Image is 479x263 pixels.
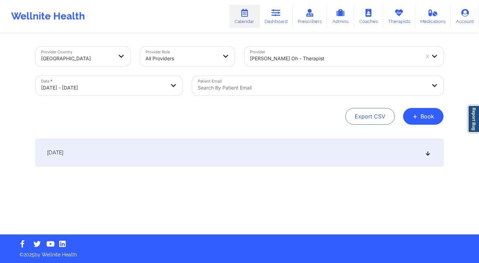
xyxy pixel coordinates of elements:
[451,5,479,28] a: Account
[468,105,479,133] a: Report Bug
[345,108,395,125] button: Export CSV
[327,5,354,28] a: Admins
[413,114,418,118] span: +
[250,51,419,66] div: [PERSON_NAME] Oh - therapist
[259,5,293,28] a: Dashboard
[41,51,113,66] div: [GEOGRAPHIC_DATA]
[415,5,451,28] a: Medications
[15,246,464,258] p: © 2025 by Wellnite Health
[293,5,327,28] a: Prescribers
[403,108,443,125] button: +Book
[146,51,217,66] div: All Providers
[229,5,259,28] a: Calendar
[354,5,383,28] a: Coaches
[47,149,63,156] span: [DATE]
[41,80,165,95] div: [DATE] - [DATE]
[383,5,415,28] a: Therapists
